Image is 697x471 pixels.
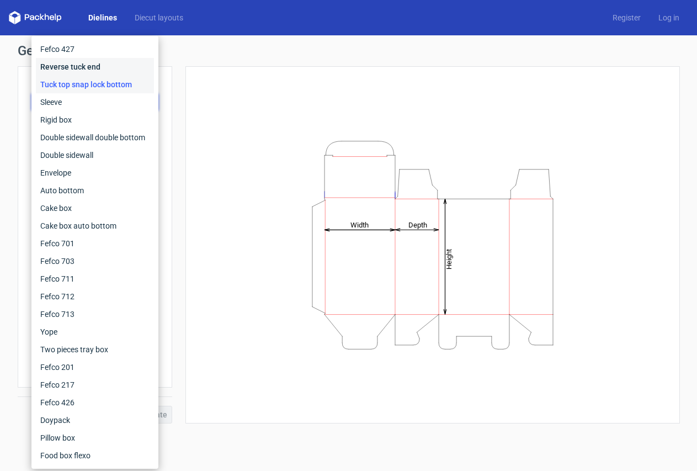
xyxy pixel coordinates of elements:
[36,429,154,447] div: Pillow box
[36,235,154,252] div: Fefco 701
[36,164,154,182] div: Envelope
[36,40,154,58] div: Fefco 427
[36,76,154,93] div: Tuck top snap lock bottom
[126,12,192,23] a: Diecut layouts
[36,146,154,164] div: Double sidewall
[650,12,688,23] a: Log in
[36,129,154,146] div: Double sidewall double bottom
[36,252,154,270] div: Fefco 703
[36,199,154,217] div: Cake box
[36,58,154,76] div: Reverse tuck end
[79,12,126,23] a: Dielines
[36,182,154,199] div: Auto bottom
[445,248,453,269] tspan: Height
[36,447,154,464] div: Food box flexo
[36,93,154,111] div: Sleeve
[36,358,154,376] div: Fefco 201
[36,305,154,323] div: Fefco 713
[36,323,154,341] div: Yope
[36,270,154,288] div: Fefco 711
[18,44,680,57] h1: Generate new dieline
[36,394,154,411] div: Fefco 426
[604,12,650,23] a: Register
[36,111,154,129] div: Rigid box
[36,376,154,394] div: Fefco 217
[408,220,427,229] tspan: Depth
[36,217,154,235] div: Cake box auto bottom
[350,220,368,229] tspan: Width
[36,341,154,358] div: Two pieces tray box
[36,411,154,429] div: Doypack
[36,288,154,305] div: Fefco 712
